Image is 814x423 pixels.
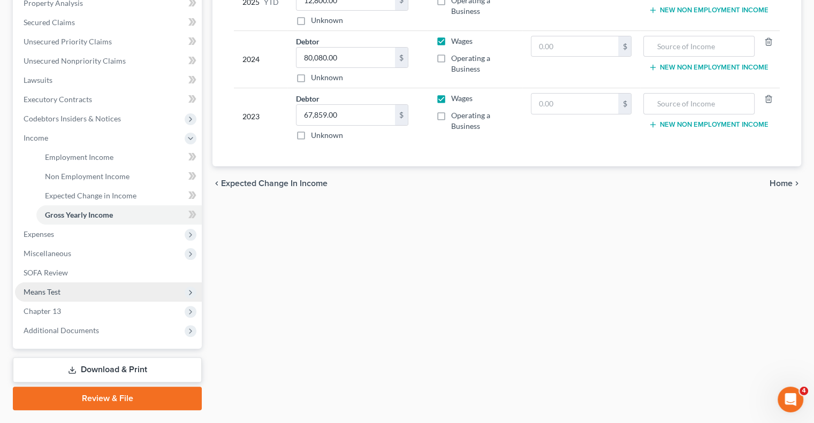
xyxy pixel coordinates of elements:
div: $ [395,105,408,125]
span: Chapter 13 [24,306,61,316]
span: Secured Claims [24,18,75,27]
input: 0.00 [296,105,395,125]
span: Gross Yearly Income [45,210,113,219]
label: Unknown [311,72,343,83]
button: New Non Employment Income [649,120,768,129]
span: Income [24,133,48,142]
a: Lawsuits [15,71,202,90]
span: Operating a Business [451,111,490,130]
div: $ [395,48,408,68]
label: Unknown [311,130,343,141]
span: Non Employment Income [45,172,130,181]
span: Operating a Business [451,53,490,73]
a: Download & Print [13,357,202,382]
button: New Non Employment Income [649,63,768,72]
span: Wages [451,94,473,103]
label: Unknown [311,15,343,26]
span: Lawsuits [24,75,52,84]
a: Executory Contracts [15,90,202,109]
a: Review & File [13,387,202,410]
button: Home chevron_right [770,179,801,188]
a: Gross Yearly Income [36,205,202,225]
i: chevron_right [793,179,801,188]
a: Expected Change in Income [36,186,202,205]
span: 4 [800,387,808,395]
span: Means Test [24,287,60,296]
a: Secured Claims [15,13,202,32]
div: $ [618,94,631,114]
div: 2024 [242,36,279,83]
a: Non Employment Income [36,167,202,186]
i: chevron_left [212,179,221,188]
button: chevron_left Expected Change in Income [212,179,328,188]
span: Unsecured Priority Claims [24,37,112,46]
span: Additional Documents [24,326,99,335]
span: Unsecured Nonpriority Claims [24,56,126,65]
span: Miscellaneous [24,249,71,258]
input: 0.00 [296,48,395,68]
span: Wages [451,36,473,45]
span: Expected Change in Income [221,179,328,188]
span: Expenses [24,229,54,239]
div: 2023 [242,93,279,141]
input: 0.00 [531,36,619,57]
span: Expected Change in Income [45,191,136,200]
span: Employment Income [45,152,113,161]
a: SOFA Review [15,263,202,282]
input: 0.00 [531,94,619,114]
iframe: Intercom live chat [778,387,803,412]
label: Debtor [296,36,319,47]
a: Employment Income [36,148,202,167]
span: Executory Contracts [24,95,92,104]
input: Source of Income [649,94,748,114]
span: Codebtors Insiders & Notices [24,114,121,123]
input: Source of Income [649,36,748,57]
span: Home [770,179,793,188]
a: Unsecured Nonpriority Claims [15,51,202,71]
label: Debtor [296,93,319,104]
button: New Non Employment Income [649,6,768,14]
div: $ [618,36,631,57]
span: SOFA Review [24,268,68,277]
a: Unsecured Priority Claims [15,32,202,51]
